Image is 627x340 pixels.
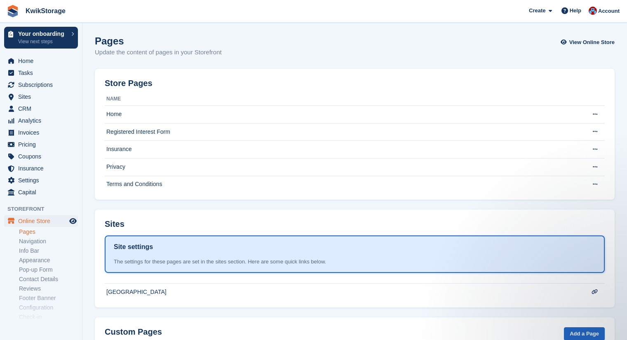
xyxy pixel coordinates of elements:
[18,103,68,114] span: CRM
[19,266,78,274] a: Pop-up Form
[4,186,78,198] a: menu
[105,106,580,123] td: Home
[569,38,615,47] span: View Online Store
[4,67,78,79] a: menu
[105,79,153,88] h2: Store Pages
[570,7,581,15] span: Help
[19,304,78,312] a: Configuration
[68,216,78,226] a: Preview store
[18,186,68,198] span: Capital
[4,127,78,138] a: menu
[105,219,124,229] h2: Sites
[114,242,153,252] h1: Site settings
[105,327,162,337] h2: Custom Pages
[18,151,68,162] span: Coupons
[18,79,68,91] span: Subscriptions
[589,7,597,15] img: Georgie Harkus-Hodgson
[4,139,78,150] a: menu
[4,91,78,102] a: menu
[4,115,78,126] a: menu
[105,158,580,176] td: Privacy
[4,151,78,162] a: menu
[19,238,78,245] a: Navigation
[4,215,78,227] a: menu
[19,228,78,236] a: Pages
[7,205,82,213] span: Storefront
[105,123,580,141] td: Registered Interest Form
[18,175,68,186] span: Settings
[18,139,68,150] span: Pricing
[18,115,68,126] span: Analytics
[18,91,68,102] span: Sites
[4,103,78,114] a: menu
[105,93,580,106] th: Name
[19,313,78,321] a: Check-in
[105,141,580,158] td: Insurance
[4,175,78,186] a: menu
[598,7,620,15] span: Account
[18,67,68,79] span: Tasks
[19,256,78,264] a: Appearance
[18,127,68,138] span: Invoices
[563,35,615,49] a: View Online Store
[19,285,78,293] a: Reviews
[18,38,67,45] p: View next steps
[18,163,68,174] span: Insurance
[4,79,78,91] a: menu
[19,275,78,283] a: Contact Details
[114,258,596,266] div: The settings for these pages are set in the sites section. Here are some quick links below.
[22,4,69,18] a: KwikStorage
[4,55,78,67] a: menu
[7,5,19,17] img: stora-icon-8386f47178a22dfd0bd8f6a31ec36ba5ce8667c1dd55bd0f319d3a0aa187defe.svg
[529,7,545,15] span: Create
[19,247,78,255] a: Info Bar
[4,163,78,174] a: menu
[105,284,580,301] td: [GEOGRAPHIC_DATA]
[18,55,68,67] span: Home
[95,35,222,47] h1: Pages
[19,294,78,302] a: Footer Banner
[18,31,67,37] p: Your onboarding
[105,176,580,193] td: Terms and Conditions
[4,27,78,49] a: Your onboarding View next steps
[18,215,68,227] span: Online Store
[95,48,222,57] p: Update the content of pages in your Storefront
